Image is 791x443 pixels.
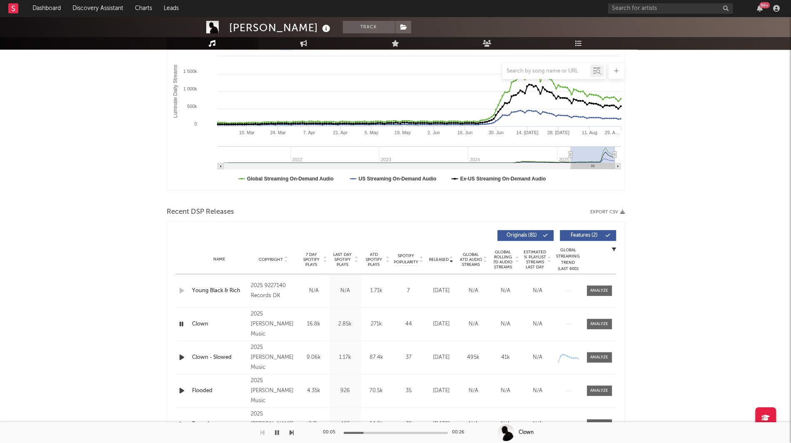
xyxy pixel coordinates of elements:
text: 25. A… [604,130,619,135]
a: Young Black & Rich [192,287,247,295]
span: 7 Day Spotify Plays [300,252,322,267]
div: 32 [394,420,423,428]
text: 21. Apr [333,130,347,135]
div: N/A [459,387,487,395]
div: Name [192,256,247,263]
text: Ex-US Streaming On-Demand Audio [460,176,546,182]
text: 1 000k [183,86,197,91]
span: Last Day Spotify Plays [332,252,354,267]
input: Search for artists [608,3,733,14]
div: 4.35k [300,387,327,395]
div: 16.8k [300,320,327,328]
text: US Streaming On-Demand Audio [358,176,436,182]
div: 495k [459,353,487,362]
div: 2025 [PERSON_NAME] Music [250,376,296,406]
div: 2025 [PERSON_NAME] Music [250,309,296,339]
a: Flooded [192,387,247,395]
div: N/A [332,287,359,295]
div: N/A [459,420,487,428]
input: Search by song name or URL [502,68,590,75]
text: 14. [DATE] [516,130,538,135]
button: 99+ [757,5,763,12]
div: Clown [519,429,534,436]
div: 70.5k [363,387,390,395]
div: 271k [363,320,390,328]
span: Global ATD Audio Streams [459,252,482,267]
div: 7 [394,287,423,295]
div: 41k [492,353,519,362]
text: 2. Jun [427,130,440,135]
span: ATD Spotify Plays [363,252,385,267]
span: Originals ( 81 ) [503,233,541,238]
div: 37 [394,353,423,362]
div: 35 [394,387,423,395]
text: 28. [DATE] [547,130,569,135]
div: 926 [332,387,359,395]
div: N/A [459,320,487,328]
svg: Luminate Daily Consumption [167,23,625,190]
div: 99 + [759,2,770,8]
span: Features ( 2 ) [565,233,604,238]
div: 2.85k [332,320,359,328]
span: Recent DSP Releases [167,207,234,217]
div: 1.71k [363,287,390,295]
span: Spotify Popularity [394,253,418,265]
text: Luminate Daily Streams [172,65,178,118]
text: Global Streaming On-Demand Audio [247,176,334,182]
div: 00:05 [323,428,339,438]
div: [PERSON_NAME] [229,21,332,35]
text: 0 [194,121,197,126]
div: 44 [394,320,423,328]
div: Global Streaming Trend (Last 60D) [556,247,581,272]
div: [DATE] [427,387,455,395]
div: N/A [459,287,487,295]
div: 87.4k [363,353,390,362]
div: N/A [492,387,519,395]
text: 10. Mar [239,130,255,135]
button: Originals(81) [497,230,554,241]
div: [DATE] [427,353,455,362]
div: N/A [524,420,551,428]
div: 54.9k [363,420,390,428]
text: 24. Mar [270,130,286,135]
div: N/A [300,287,327,295]
div: N/A [492,287,519,295]
div: N/A [492,420,519,428]
div: N/A [524,353,551,362]
div: 1.17k [332,353,359,362]
text: 7. Apr [303,130,315,135]
button: Export CSV [590,210,625,215]
span: Copyright [259,257,283,262]
span: Released [429,257,449,262]
text: 19. May [394,130,411,135]
div: 9.06k [300,353,327,362]
div: N/A [492,320,519,328]
span: Estimated % Playlist Streams Last Day [524,250,546,270]
a: Clown [192,320,247,328]
button: Features(2) [560,230,616,241]
div: N/A [524,287,551,295]
div: N/A [524,320,551,328]
div: [DATE] [427,287,455,295]
a: Clown - Slowed [192,353,247,362]
div: 00:26 [452,428,469,438]
text: 30. Jun [488,130,503,135]
div: [DATE] [427,420,455,428]
text: 16. Jun [457,130,472,135]
div: 465 [332,420,359,428]
div: Everyday [192,420,247,428]
div: N/A [524,387,551,395]
span: Global Rolling 7D Audio Streams [492,250,514,270]
div: 2025 9227140 Records DK [250,281,296,301]
text: 500k [187,104,197,109]
div: 2.7k [300,420,327,428]
text: 11. Aug [581,130,597,135]
div: 2025 [PERSON_NAME] Music [250,343,296,373]
button: Track [343,21,395,33]
text: 5. May [364,130,379,135]
div: [DATE] [427,320,455,328]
